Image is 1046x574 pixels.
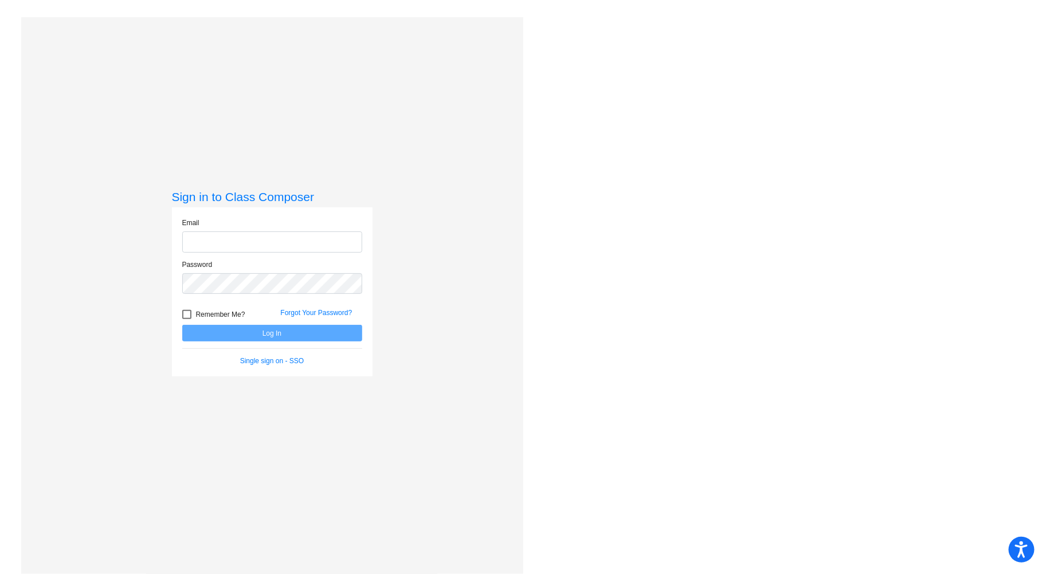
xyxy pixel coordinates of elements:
label: Email [182,218,199,228]
a: Forgot Your Password? [281,309,352,317]
h3: Sign in to Class Composer [172,190,373,204]
span: Remember Me? [196,308,245,321]
button: Log In [182,325,362,341]
label: Password [182,260,213,270]
a: Single sign on - SSO [240,357,304,365]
